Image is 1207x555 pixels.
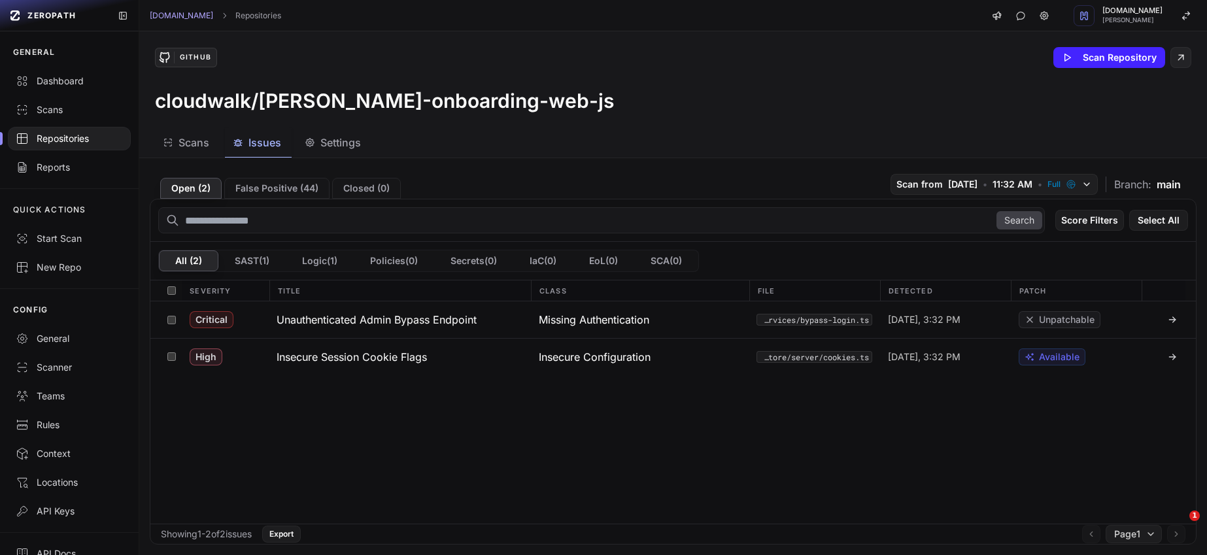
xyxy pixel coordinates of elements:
div: Class [531,280,749,301]
div: Reports [16,161,123,174]
div: Detected [880,280,1011,301]
p: CONFIG [13,305,48,315]
p: QUICK ACTIONS [13,205,86,215]
button: EoL(0) [573,250,634,271]
span: [DATE] [948,178,977,191]
div: Severity [182,280,269,301]
div: General [16,332,123,345]
div: Teams [16,390,123,403]
span: Available [1039,350,1079,363]
div: Dashboard [16,75,123,88]
span: Scan from [896,178,943,191]
div: Scanner [16,361,123,374]
button: Select All [1129,210,1188,231]
button: src/Features/auth/services/bypass-login.ts [756,314,872,326]
span: ZEROPATH [27,10,76,21]
div: Showing 1 - 2 of 2 issues [161,528,252,541]
iframe: Intercom live chat [1163,511,1194,542]
div: File [749,280,880,301]
div: Patch [1011,280,1142,301]
span: Scans [178,135,209,150]
button: SAST(1) [218,250,286,271]
svg: chevron right, [220,11,229,20]
div: API Keys [16,505,123,518]
span: 11:32 AM [993,178,1032,191]
h3: Insecure Session Cookie Flags [277,349,427,365]
button: Insecure Session Cookie Flags [269,339,531,375]
span: 1 [1189,511,1200,521]
button: Policies(0) [354,250,434,271]
div: GitHub [174,52,216,63]
span: • [1038,178,1042,191]
span: Unpatchable [1039,313,1095,326]
span: Full [1047,179,1061,190]
span: [DOMAIN_NAME] [1102,7,1163,14]
button: Score Filters [1055,210,1124,231]
button: src/utils/store/server/cookies.ts [756,351,872,363]
p: GENERAL [13,47,55,58]
button: Closed (0) [332,178,401,199]
a: ZEROPATH [5,5,107,26]
div: Locations [16,476,123,489]
button: Secrets(0) [434,250,513,271]
a: [DOMAIN_NAME] [150,10,213,21]
span: Insecure Configuration [539,349,651,365]
h3: Unauthenticated Admin Bypass Endpoint [277,312,477,328]
button: Unauthenticated Admin Bypass Endpoint [269,301,531,338]
span: • [983,178,987,191]
button: Open (2) [160,178,222,199]
button: Logic(1) [286,250,354,271]
button: Scan from [DATE] • 11:32 AM • Full [891,174,1098,195]
span: Branch: [1114,177,1151,192]
span: Critical [190,311,233,328]
button: False Positive (44) [224,178,330,199]
button: All (2) [159,250,218,271]
button: SCA(0) [634,250,698,271]
span: High [190,348,222,365]
div: Scans [16,103,123,116]
div: Title [269,280,531,301]
h3: cloudwalk/[PERSON_NAME]-onboarding-web-js [155,89,614,112]
a: Repositories [235,10,281,21]
span: Missing Authentication [539,312,649,328]
button: Export [262,526,301,543]
div: New Repo [16,261,123,274]
div: High Insecure Session Cookie Flags Insecure Configuration src/utils/store/server/cookies.ts [DATE... [150,338,1196,375]
span: main [1157,177,1181,192]
button: Search [996,211,1042,229]
span: [DATE], 3:32 PM [888,313,960,326]
span: Page 1 [1114,528,1140,541]
nav: breadcrumb [150,10,281,21]
button: IaC(0) [513,250,573,271]
span: Settings [320,135,361,150]
div: Repositories [16,132,123,145]
div: Start Scan [16,232,123,245]
span: Issues [248,135,281,150]
button: Scan Repository [1053,47,1165,68]
div: Context [16,447,123,460]
div: Critical Unauthenticated Admin Bypass Endpoint Missing Authentication src/Features/auth/services/... [150,301,1196,338]
button: Page1 [1106,525,1162,543]
span: [PERSON_NAME] [1102,17,1163,24]
div: Rules [16,418,123,431]
span: [DATE], 3:32 PM [888,350,960,363]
